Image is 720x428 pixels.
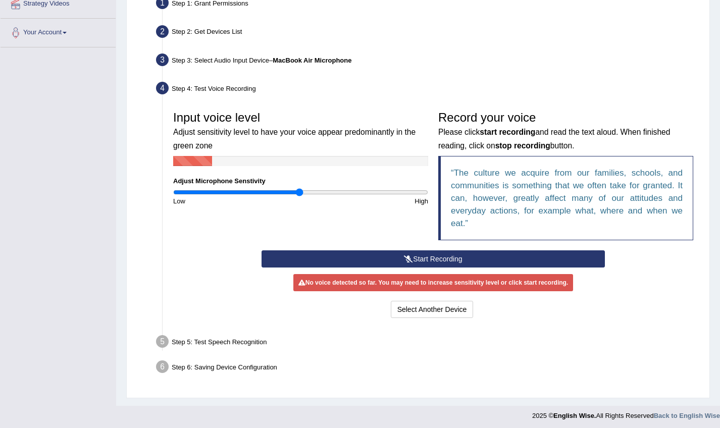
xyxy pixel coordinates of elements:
label: Adjust Microphone Senstivity [173,176,266,186]
div: High [301,196,434,206]
div: Step 3: Select Audio Input Device [151,50,705,73]
h3: Record your voice [438,111,693,151]
div: No voice detected so far. You may need to increase sensitivity level or click start recording. [293,274,573,291]
strong: English Wise. [553,412,596,419]
button: Start Recording [262,250,605,268]
div: 2025 © All Rights Reserved [532,406,720,420]
b: stop recording [495,141,550,150]
b: MacBook Air Microphone [273,57,351,64]
div: Step 2: Get Devices List [151,22,705,44]
div: Step 5: Test Speech Recognition [151,332,705,354]
div: Low [168,196,301,206]
b: start recording [480,128,535,136]
span: – [269,57,352,64]
button: Select Another Device [391,301,474,318]
div: Step 6: Saving Device Configuration [151,357,705,380]
small: Please click and read the text aloud. When finished reading, click on button. [438,128,670,149]
q: The culture we acquire from our families, schools, and communities is something that we often tak... [451,168,683,228]
a: Your Account [1,19,116,44]
h3: Input voice level [173,111,428,151]
a: Back to English Wise [654,412,720,419]
div: Step 4: Test Voice Recording [151,79,705,101]
small: Adjust sensitivity level to have your voice appear predominantly in the green zone [173,128,416,149]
